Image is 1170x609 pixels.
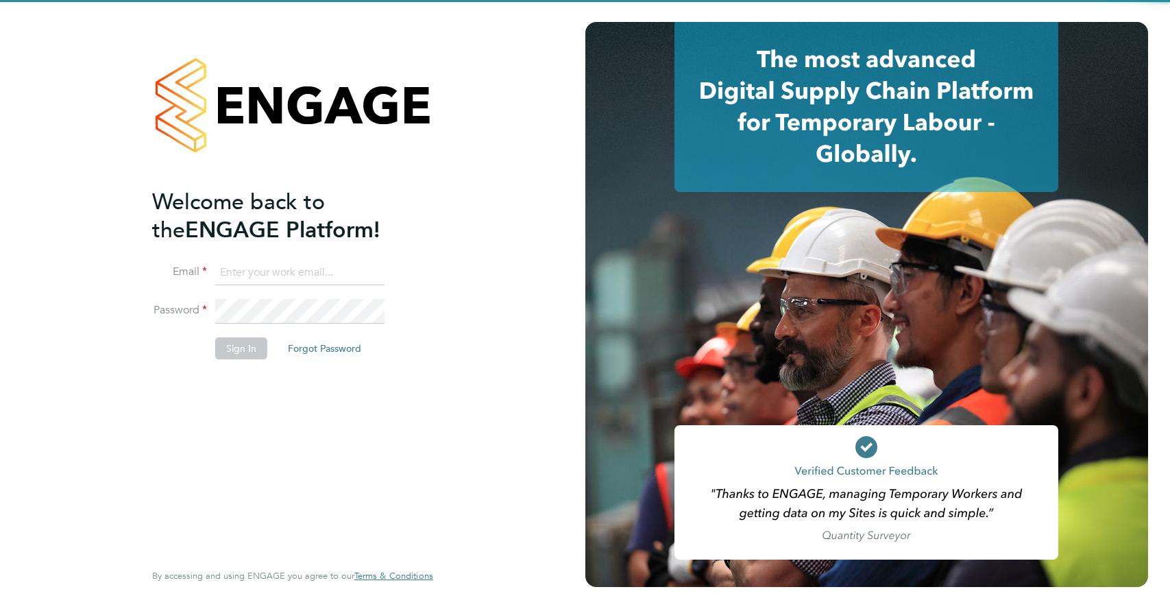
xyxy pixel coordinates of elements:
label: Password [152,303,207,318]
a: Terms & Conditions [354,571,433,582]
button: Forgot Password [277,337,372,359]
label: Email [152,265,207,279]
button: Sign In [215,337,267,359]
input: Enter your work email... [215,261,385,285]
span: Welcome back to the [152,189,325,243]
span: By accessing and using ENGAGE you agree to our [152,570,433,582]
h2: ENGAGE Platform! [152,188,419,244]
